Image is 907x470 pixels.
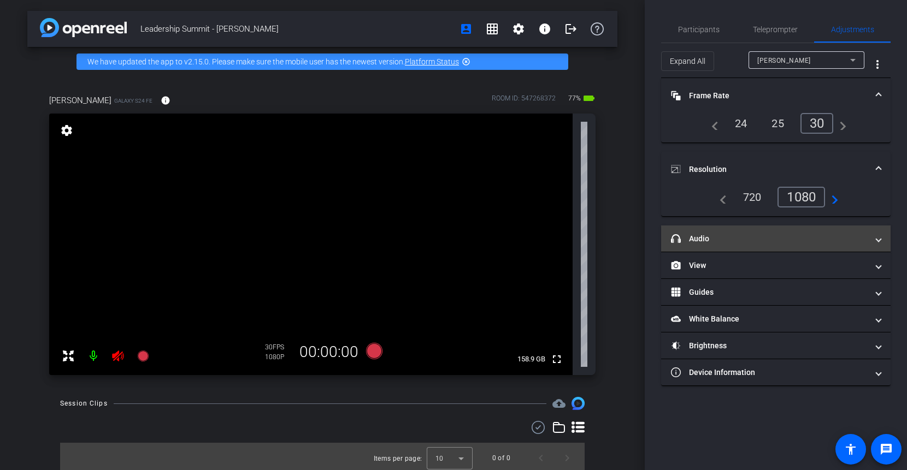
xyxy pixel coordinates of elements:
mat-icon: navigate_next [825,191,838,204]
mat-icon: grid_on [486,22,499,35]
a: Platform Status [405,57,459,66]
mat-expansion-panel-header: Resolution [661,152,891,187]
mat-icon: logout [564,22,578,35]
mat-panel-title: Frame Rate [671,90,868,102]
div: 0 of 0 [492,453,510,463]
mat-icon: accessibility [844,443,857,456]
mat-icon: account_box [460,22,473,35]
span: Participants [678,26,720,33]
div: Items per page: [374,453,422,464]
mat-panel-title: Device Information [671,367,868,378]
mat-icon: highlight_off [462,57,470,66]
mat-icon: info [538,22,551,35]
mat-icon: fullscreen [550,353,563,366]
mat-expansion-panel-header: White Balance [661,306,891,332]
mat-expansion-panel-header: View [661,252,891,278]
mat-expansion-panel-header: Brightness [661,332,891,359]
div: 30 [800,113,834,134]
mat-panel-title: Brightness [671,340,868,352]
span: [PERSON_NAME] [49,94,111,106]
div: 1080 [778,187,825,207]
span: 158.9 GB [514,353,549,366]
img: Session clips [572,397,585,410]
mat-panel-title: Audio [671,233,868,245]
div: 24 [727,114,756,133]
span: Adjustments [831,26,874,33]
mat-panel-title: Resolution [671,164,868,175]
mat-expansion-panel-header: Frame Rate [661,78,891,113]
button: Expand All [661,51,714,71]
span: Destinations for your clips [552,397,566,410]
span: Teleprompter [753,26,798,33]
mat-icon: navigate_before [714,191,727,204]
mat-icon: navigate_before [705,117,718,130]
mat-expansion-panel-header: Device Information [661,359,891,385]
button: More Options for Adjustments Panel [864,51,891,78]
mat-expansion-panel-header: Guides [661,279,891,305]
div: 720 [735,188,770,206]
mat-panel-title: Guides [671,287,868,298]
mat-panel-title: View [671,260,868,271]
mat-expansion-panel-header: Audio [661,225,891,252]
mat-icon: settings [59,124,74,137]
mat-panel-title: White Balance [671,313,868,325]
mat-icon: info [161,96,170,105]
span: Leadership Summit - [PERSON_NAME] [140,18,453,40]
mat-icon: message [880,443,893,456]
span: Galaxy S24 FE [114,97,152,105]
div: We have updated the app to v2.15.0. Please make sure the mobile user has the newest version. [76,53,568,70]
mat-icon: settings [512,22,525,35]
mat-icon: more_vert [871,58,884,71]
span: 77% [567,90,582,107]
div: 25 [763,114,792,133]
div: 1080P [265,353,292,361]
span: [PERSON_NAME] [757,57,811,64]
mat-icon: navigate_next [833,117,846,130]
div: Resolution [661,187,891,216]
div: 30 [265,343,292,352]
mat-icon: cloud_upload [552,397,566,410]
mat-icon: battery_std [582,92,596,105]
div: ROOM ID: 547268372 [492,93,556,109]
div: Frame Rate [661,113,891,142]
div: 00:00:00 [292,343,366,361]
div: Session Clips [60,398,108,409]
span: FPS [273,343,284,351]
span: Expand All [670,51,705,72]
img: app-logo [40,18,127,37]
